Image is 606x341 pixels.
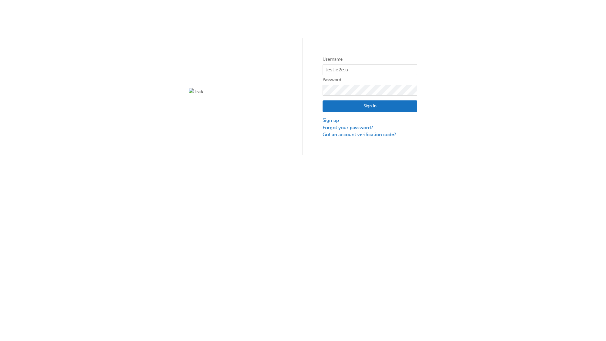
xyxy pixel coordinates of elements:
[323,56,417,63] label: Username
[323,100,417,112] button: Sign In
[323,124,417,131] a: Forgot your password?
[189,88,283,95] img: Trak
[323,76,417,84] label: Password
[323,64,417,75] input: Username
[323,117,417,124] a: Sign up
[323,131,417,138] a: Got an account verification code?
